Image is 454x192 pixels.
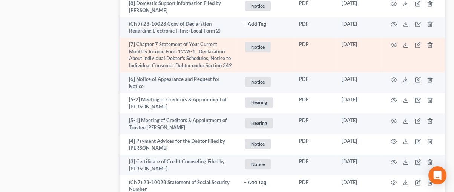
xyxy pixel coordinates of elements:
[245,97,273,107] span: Hearing
[120,155,238,175] td: [3] Certificate of Credit Counseling Filed by [PERSON_NAME]
[245,77,271,87] span: Notice
[244,158,287,170] a: Notice
[244,41,287,53] a: Notice
[336,155,382,175] td: [DATE]
[293,93,336,114] td: PDF
[336,72,382,93] td: [DATE]
[244,138,287,150] a: Notice
[336,38,382,73] td: [DATE]
[244,117,287,129] a: Hearing
[245,159,271,169] span: Notice
[245,118,273,128] span: Hearing
[120,113,238,134] td: [5-1] Meeting of Creditors & Appointment of Trustee [PERSON_NAME]
[293,113,336,134] td: PDF
[245,1,271,11] span: Notice
[245,42,271,52] span: Notice
[336,134,382,155] td: [DATE]
[244,76,287,88] a: Notice
[293,72,336,93] td: PDF
[245,139,271,149] span: Notice
[293,17,336,38] td: PDF
[244,20,287,28] a: + Add Tag
[120,134,238,155] td: [4] Payment Advices for the Debtor Filed by [PERSON_NAME]
[293,134,336,155] td: PDF
[244,96,287,108] a: Hearing
[293,155,336,175] td: PDF
[428,166,446,184] div: Open Intercom Messenger
[244,22,267,27] button: + Add Tag
[244,179,287,186] a: + Add Tag
[120,93,238,114] td: [5-2] Meeting of Creditors & Appointment of [PERSON_NAME]
[244,180,267,185] button: + Add Tag
[293,38,336,73] td: PDF
[120,72,238,93] td: [6] Notice of Appearance and Request for Notice
[336,113,382,134] td: [DATE]
[336,17,382,38] td: [DATE]
[120,38,238,73] td: [7] Chapter 7 Statement of Your Current Monthly Income Form 122A-1 , Declaration About Individual...
[120,17,238,38] td: (Ch 7) 23-10028 Copy of Declaration Regarding Electronic Filing (Local Form 2)
[336,93,382,114] td: [DATE]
